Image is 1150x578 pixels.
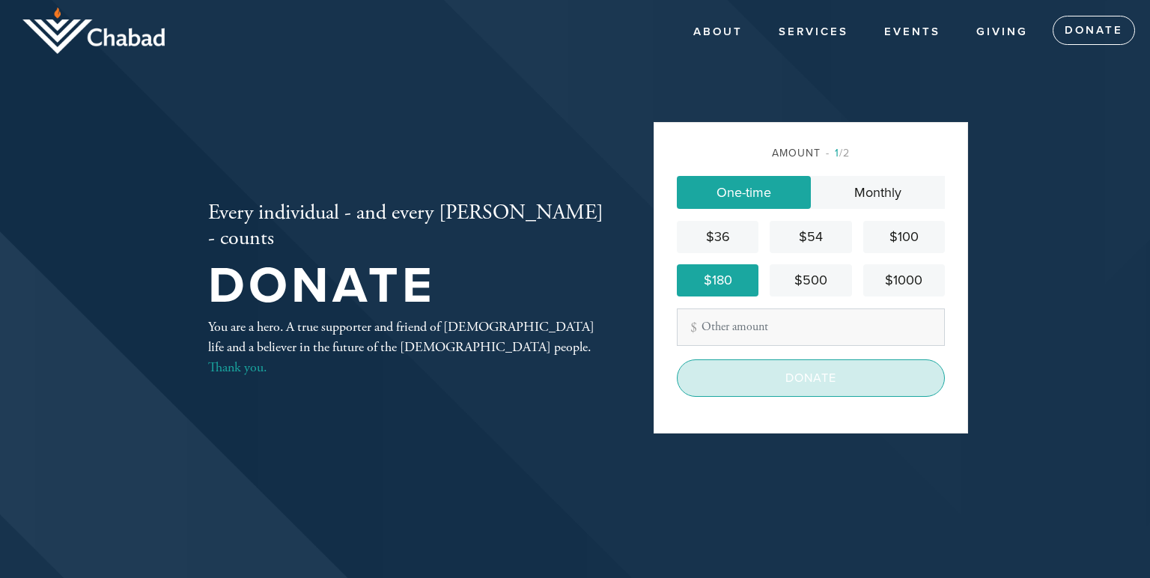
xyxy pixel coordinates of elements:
div: $180 [683,270,752,290]
h2: Every individual - and every [PERSON_NAME] - counts [208,201,605,251]
a: About [682,18,754,46]
a: $1000 [863,264,945,296]
input: Donate [677,359,945,397]
div: You are a hero. A true supporter and friend of [DEMOGRAPHIC_DATA] life and a believer in the futu... [208,317,605,377]
a: Monthly [811,176,945,209]
span: 1 [835,147,839,159]
img: logo_half.png [22,7,165,54]
a: Thank you. [208,359,267,376]
a: $500 [770,264,851,296]
a: $100 [863,221,945,253]
a: $36 [677,221,758,253]
div: $54 [776,227,845,247]
a: Services [767,18,860,46]
input: Other amount [677,308,945,346]
a: $54 [770,221,851,253]
a: $180 [677,264,758,296]
div: $1000 [869,270,939,290]
a: Giving [965,18,1039,46]
a: One-time [677,176,811,209]
a: Events [873,18,952,46]
div: Amount [677,145,945,161]
span: /2 [826,147,850,159]
div: $100 [869,227,939,247]
h1: Donate [208,262,605,311]
a: Donate [1053,16,1135,46]
div: $36 [683,227,752,247]
div: $500 [776,270,845,290]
